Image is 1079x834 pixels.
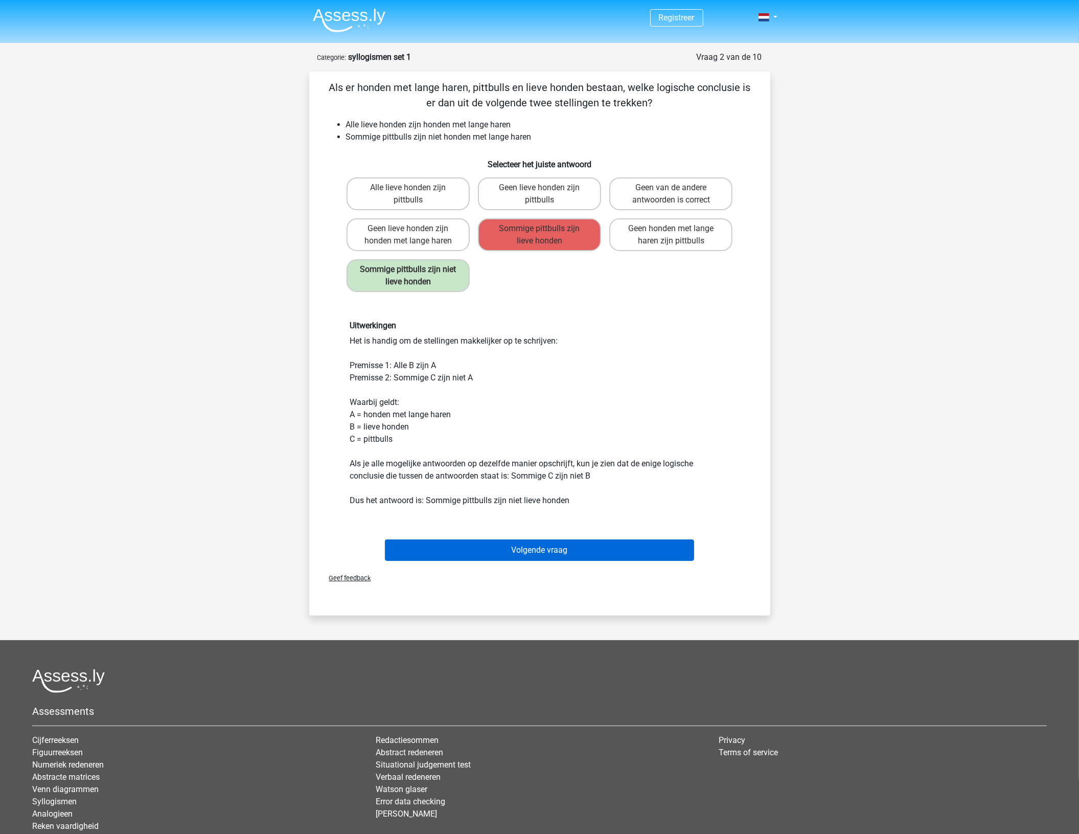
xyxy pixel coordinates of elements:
[719,748,778,757] a: Terms of service
[32,784,99,794] a: Venn diagrammen
[32,669,105,693] img: Assessly logo
[32,772,100,782] a: Abstracte matrices
[32,760,104,770] a: Numeriek redeneren
[347,177,470,210] label: Alle lieve honden zijn pittbulls
[347,259,470,292] label: Sommige pittbulls zijn niet lieve honden
[376,760,471,770] a: Situational judgement test
[32,797,77,806] a: Syllogismen
[32,735,79,745] a: Cijferreeksen
[326,151,754,169] h6: Selecteer het juiste antwoord
[376,735,439,745] a: Redactiesommen
[326,80,754,110] p: Als er honden met lange haren, pittbulls en lieve honden bestaan, welke logische conclusie is er ...
[659,13,695,22] a: Registreer
[376,784,427,794] a: Watson glaser
[376,797,445,806] a: Error data checking
[346,131,754,143] li: Sommige pittbulls zijn niet honden met lange haren
[347,218,470,251] label: Geen lieve honden zijn honden met lange haren
[478,177,601,210] label: Geen lieve honden zijn pittbulls
[313,8,385,32] img: Assessly
[376,809,437,819] a: [PERSON_NAME]
[342,321,737,506] div: Het is handig om de stellingen makkelijker op te schrijven: Premisse 1: Alle B zijn A Premisse 2:...
[32,705,1047,717] h5: Assessments
[346,119,754,131] li: Alle lieve honden zijn honden met lange haren
[349,52,411,62] strong: syllogismen set 1
[376,748,443,757] a: Abstract redeneren
[32,809,73,819] a: Analogieen
[321,574,371,582] span: Geef feedback
[609,177,732,210] label: Geen van de andere antwoorden is correct
[317,54,347,61] small: Categorie:
[376,772,441,782] a: Verbaal redeneren
[478,218,601,251] label: Sommige pittbulls zijn lieve honden
[32,748,83,757] a: Figuurreeksen
[32,821,99,831] a: Reken vaardigheid
[350,321,729,330] h6: Uitwerkingen
[697,51,762,63] div: Vraag 2 van de 10
[385,539,694,561] button: Volgende vraag
[609,218,732,251] label: Geen honden met lange haren zijn pittbulls
[719,735,745,745] a: Privacy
